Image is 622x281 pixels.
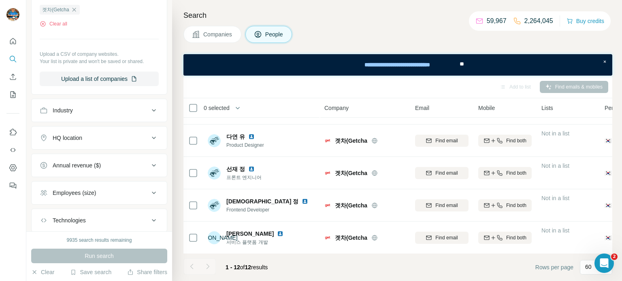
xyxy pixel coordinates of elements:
span: Companies [203,30,233,38]
span: 겟차(Getcha [335,169,367,177]
img: LinkedIn logo [302,198,308,205]
button: Find email [415,135,469,147]
button: Dashboard [6,161,19,175]
button: Quick start [6,34,19,49]
span: Not in a list [541,195,569,201]
button: Find email [415,232,469,244]
span: 🇰🇷 [605,201,611,209]
span: Frontend Developer [226,206,311,213]
span: 🇰🇷 [605,234,611,242]
button: Clear [31,268,54,276]
button: Find email [415,199,469,211]
button: Save search [70,268,111,276]
span: [DEMOGRAPHIC_DATA] 정 [226,197,298,205]
button: Clear all [40,20,67,27]
button: Annual revenue ($) [32,156,167,175]
p: 2,264,045 [524,16,553,26]
button: Find email [415,167,469,179]
span: Email [415,104,429,112]
button: Use Surfe API [6,143,19,157]
span: Mobile [478,104,495,112]
div: Technologies [53,216,86,224]
span: Find both [506,169,526,177]
p: 60 [585,263,592,271]
div: 9935 search results remaining [67,237,132,244]
img: LinkedIn logo [248,166,255,172]
span: 1 - 12 [226,264,240,270]
div: Annual revenue ($) [53,161,101,169]
img: LinkedIn logo [248,133,255,140]
span: Not in a list [541,227,569,234]
span: Not in a list [541,130,569,137]
button: My lists [6,87,19,102]
img: Avatar [208,134,221,147]
span: 겟차(Getcha [42,6,69,13]
div: [PERSON_NAME] [208,231,221,244]
span: 다연 유 [226,133,245,141]
span: Find both [506,137,526,144]
p: 59,967 [487,16,507,26]
span: Find both [506,234,526,241]
button: Feedback [6,178,19,193]
div: Industry [53,106,73,114]
img: LinkedIn logo [277,230,283,237]
span: 겟차(Getcha [335,137,367,145]
div: Employees (size) [53,189,96,197]
h4: Search [183,10,612,21]
span: Find both [506,202,526,209]
button: Find both [478,199,532,211]
span: Not in a list [541,163,569,169]
button: Enrich CSV [6,70,19,84]
button: Share filters [127,268,167,276]
button: Industry [32,101,167,120]
span: People [265,30,284,38]
img: Logo of 겟차(Getcha [324,202,331,209]
span: Find email [435,202,458,209]
p: Your list is private and won't be saved or shared. [40,58,159,65]
button: Find both [478,135,532,147]
button: Technologies [32,211,167,230]
span: Lists [541,104,553,112]
button: Buy credits [567,15,604,27]
span: 서비스 플랫폼 개발 [226,239,287,246]
span: 2 [611,254,618,260]
p: Upload a CSV of company websites. [40,51,159,58]
span: Find email [435,234,458,241]
span: of [240,264,245,270]
img: Avatar [208,167,221,180]
iframe: Banner [183,54,612,76]
button: Search [6,52,19,66]
span: Company [324,104,349,112]
img: Avatar [6,8,19,21]
span: Rows per page [535,263,573,271]
span: 선재 정 [226,165,245,173]
span: Product Designer [226,142,264,149]
span: 🇰🇷 [605,137,611,145]
img: Avatar [208,199,221,212]
div: HQ location [53,134,82,142]
span: [PERSON_NAME] [226,230,274,238]
img: Logo of 겟차(Getcha [324,170,331,176]
span: Find email [435,169,458,177]
img: Logo of 겟차(Getcha [324,137,331,144]
img: Logo of 겟차(Getcha [324,235,331,241]
span: 프론트 엔지니어 [226,174,262,181]
iframe: Intercom live chat [594,254,614,273]
button: HQ location [32,128,167,148]
span: Find email [435,137,458,144]
button: Upload a list of companies [40,72,159,86]
span: 겟차(Getcha [335,201,367,209]
span: 0 selected [204,104,230,112]
span: results [226,264,268,270]
span: 🇰🇷 [605,169,611,177]
button: Find both [478,232,532,244]
button: Employees (size) [32,183,167,203]
button: Find both [478,167,532,179]
span: 겟차(Getcha [335,234,367,242]
span: 12 [245,264,251,270]
button: Use Surfe on LinkedIn [6,125,19,139]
